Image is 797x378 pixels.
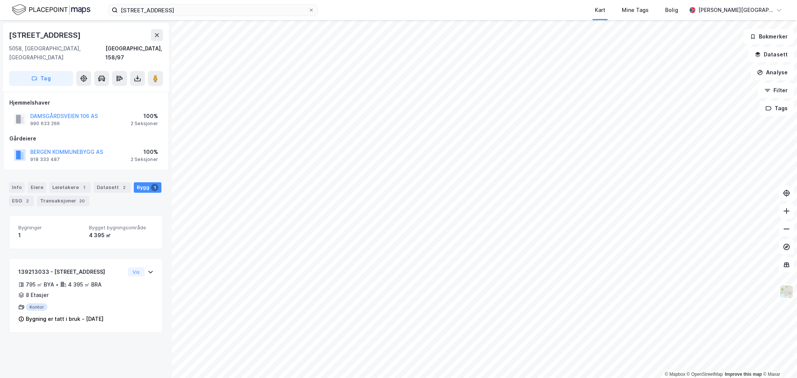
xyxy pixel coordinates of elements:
div: 2 Seksjoner [131,121,158,127]
div: Kart [595,6,605,15]
div: Gårdeiere [9,134,163,143]
div: Mine Tags [622,6,649,15]
img: logo.f888ab2527a4732fd821a326f86c7f29.svg [12,3,90,16]
div: 2 [24,197,31,205]
div: Bolig [665,6,678,15]
button: Bokmerker [744,29,794,44]
div: Leietakere [49,182,91,193]
a: Improve this map [725,372,762,377]
div: 100% [131,148,158,157]
div: Hjemmelshaver [9,98,163,107]
div: 5058, [GEOGRAPHIC_DATA], [GEOGRAPHIC_DATA] [9,44,105,62]
div: Bygning er tatt i bruk - [DATE] [26,315,104,323]
div: 4 395 ㎡ BRA [68,280,102,289]
button: Datasett [748,47,794,62]
div: 1 [80,184,88,191]
button: Vis [128,267,145,276]
span: Bygget bygningsområde [89,224,154,231]
div: 1 [151,184,158,191]
div: Info [9,182,25,193]
img: Z [779,285,794,299]
div: [GEOGRAPHIC_DATA], 158/97 [105,44,163,62]
div: 100% [131,112,158,121]
div: Transaksjoner [37,196,89,206]
a: Mapbox [665,372,685,377]
input: Søk på adresse, matrikkel, gårdeiere, leietakere eller personer [118,4,308,16]
div: 2 [120,184,128,191]
div: 8 Etasjer [26,291,49,300]
div: 918 333 487 [30,157,60,162]
div: 2 Seksjoner [131,157,158,162]
a: OpenStreetMap [687,372,723,377]
div: 4 395 ㎡ [89,231,154,240]
div: • [56,282,59,288]
div: 795 ㎡ BYA [26,280,54,289]
button: Filter [758,83,794,98]
div: 20 [78,197,86,205]
div: 1 [18,231,83,240]
div: [STREET_ADDRESS] [9,29,82,41]
span: Bygninger [18,224,83,231]
iframe: Chat Widget [760,342,797,378]
button: Tag [9,71,73,86]
div: ESG [9,196,34,206]
div: 990 633 266 [30,121,60,127]
div: Bygg [134,182,161,193]
div: Eiere [28,182,46,193]
div: Datasett [94,182,131,193]
button: Tags [759,101,794,116]
button: Analyse [751,65,794,80]
div: [PERSON_NAME][GEOGRAPHIC_DATA] [698,6,773,15]
div: 139213033 - [STREET_ADDRESS] [18,267,125,276]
